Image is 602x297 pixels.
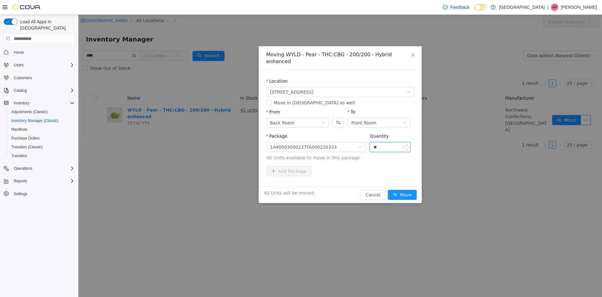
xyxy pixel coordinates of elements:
[1,164,77,173] button: Operations
[1,189,77,198] button: Settings
[14,101,29,106] span: Inventory
[9,143,75,151] span: Transfers (Classic)
[11,109,48,114] span: Adjustments (Classic)
[280,130,284,135] i: icon: down
[11,190,30,198] a: Settings
[450,4,469,10] span: Feedback
[192,128,258,137] div: 1A40503000237FA000220333
[188,140,336,146] span: 40 Units available to move in this package
[6,143,77,151] button: Transfers (Classic)
[551,3,558,11] div: Alyssa Poage
[326,31,343,49] button: Close
[14,191,27,196] span: Settings
[14,88,27,93] span: Catalog
[11,165,35,172] button: Operations
[1,61,77,69] button: Users
[325,128,332,132] span: Increase Value
[193,85,279,91] span: Move in [GEOGRAPHIC_DATA] as well
[11,87,75,94] span: Catalog
[291,119,310,124] label: Quantity
[14,166,32,171] span: Operations
[1,86,77,95] button: Catalog
[499,3,545,11] p: [GEOGRAPHIC_DATA]
[11,87,29,94] button: Catalog
[11,165,75,172] span: Operations
[9,108,50,116] a: Adjustments (Classic)
[11,190,75,198] span: Settings
[1,99,77,107] button: Inventory
[6,125,77,134] button: Manifests
[192,103,216,113] div: Back Room
[14,50,24,55] span: Home
[9,108,75,116] span: Adjustments (Classic)
[547,3,548,11] p: |
[11,127,27,132] span: Manifests
[9,117,61,124] a: Inventory Manager (Classic)
[9,135,42,142] a: Purchase Orders
[14,75,32,80] span: Customers
[332,37,337,42] i: icon: close
[9,117,75,124] span: Inventory Manager (Classic)
[188,36,336,50] div: Moving WYLD - Pear - THC:CBG - 200/200 - Hybrid enhanced
[11,61,75,69] span: Users
[6,107,77,116] button: Adjustments (Classic)
[440,1,472,14] a: Feedback
[325,106,328,111] i: icon: down
[561,3,597,11] p: [PERSON_NAME]
[11,49,26,56] a: Home
[188,95,202,100] label: From
[11,48,75,56] span: Home
[474,4,488,11] input: Dark Mode
[6,134,77,143] button: Purchase Orders
[11,136,40,141] span: Purchase Orders
[243,106,247,111] i: icon: down
[11,153,27,158] span: Transfers
[254,103,265,113] button: Swap
[327,134,330,136] i: icon: down
[11,74,34,82] a: Customers
[11,99,32,107] button: Inventory
[188,119,209,124] label: Package
[188,64,209,69] label: Location
[14,63,24,68] span: Users
[11,177,75,185] span: Reports
[273,103,298,113] div: Front Room
[6,116,77,125] button: Inventory Manager (Classic)
[327,129,330,131] i: icon: up
[552,3,557,11] span: AP
[11,61,26,69] button: Users
[13,4,41,10] img: Cova
[11,145,43,150] span: Transfers (Classic)
[9,152,29,160] a: Transfers
[18,19,75,31] span: Load All Apps in [GEOGRAPHIC_DATA]
[9,126,30,133] a: Manifests
[14,179,27,184] span: Reports
[11,99,75,107] span: Inventory
[192,73,235,82] span: 215 S 11th St
[9,152,75,160] span: Transfers
[11,177,29,185] button: Reports
[292,128,332,137] input: Quantity
[1,47,77,57] button: Home
[9,143,45,151] a: Transfers (Classic)
[9,135,75,142] span: Purchase Orders
[6,151,77,160] button: Transfers
[185,175,237,182] span: 40 Units will be moved.
[282,175,307,185] button: Cancel
[9,126,75,133] span: Manifests
[1,73,77,82] button: Customers
[4,45,75,215] nav: Complex example
[269,95,277,100] label: To
[325,132,332,137] span: Decrease Value
[328,75,332,80] i: icon: down
[11,118,58,123] span: Inventory Manager (Classic)
[309,175,338,185] button: icon: swapMove
[188,151,233,162] button: icon: plusAdd Package
[11,74,75,82] span: Customers
[1,177,77,185] button: Reports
